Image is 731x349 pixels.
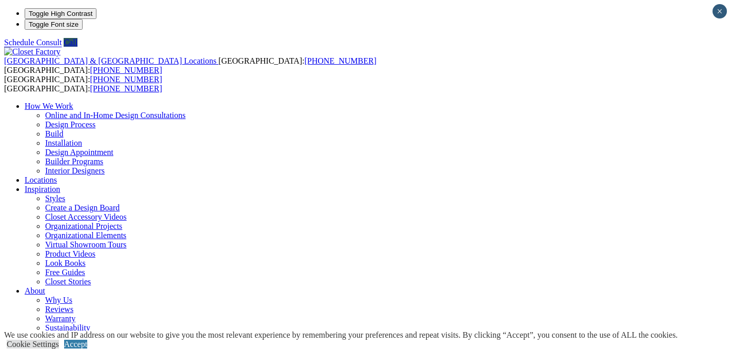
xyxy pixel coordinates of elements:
[45,148,113,157] a: Design Appointment
[45,139,82,147] a: Installation
[45,157,103,166] a: Builder Programs
[45,314,75,323] a: Warranty
[90,66,162,74] a: [PHONE_NUMBER]
[304,56,376,65] a: [PHONE_NUMBER]
[45,129,64,138] a: Build
[4,331,678,340] div: We use cookies and IP address on our website to give you the most relevant experience by remember...
[713,4,727,18] button: Close
[45,203,120,212] a: Create a Design Board
[4,56,216,65] span: [GEOGRAPHIC_DATA] & [GEOGRAPHIC_DATA] Locations
[45,323,90,332] a: Sustainability
[25,19,83,30] button: Toggle Font size
[45,111,186,120] a: Online and In-Home Design Consultations
[4,56,219,65] a: [GEOGRAPHIC_DATA] & [GEOGRAPHIC_DATA] Locations
[45,296,72,304] a: Why Us
[4,56,377,74] span: [GEOGRAPHIC_DATA]: [GEOGRAPHIC_DATA]:
[45,249,95,258] a: Product Videos
[7,340,59,348] a: Cookie Settings
[45,240,127,249] a: Virtual Showroom Tours
[4,47,61,56] img: Closet Factory
[4,75,162,93] span: [GEOGRAPHIC_DATA]: [GEOGRAPHIC_DATA]:
[45,212,127,221] a: Closet Accessory Videos
[45,120,95,129] a: Design Process
[25,185,60,193] a: Inspiration
[45,268,85,277] a: Free Guides
[45,305,73,314] a: Reviews
[45,259,86,267] a: Look Books
[45,166,105,175] a: Interior Designers
[64,38,77,47] a: Call
[29,10,92,17] span: Toggle High Contrast
[4,38,62,47] a: Schedule Consult
[45,222,122,230] a: Organizational Projects
[25,286,45,295] a: About
[25,8,96,19] button: Toggle High Contrast
[45,194,65,203] a: Styles
[45,277,91,286] a: Closet Stories
[64,340,87,348] a: Accept
[90,75,162,84] a: [PHONE_NUMBER]
[29,21,78,28] span: Toggle Font size
[90,84,162,93] a: [PHONE_NUMBER]
[25,176,57,184] a: Locations
[25,102,73,110] a: How We Work
[45,231,126,240] a: Organizational Elements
